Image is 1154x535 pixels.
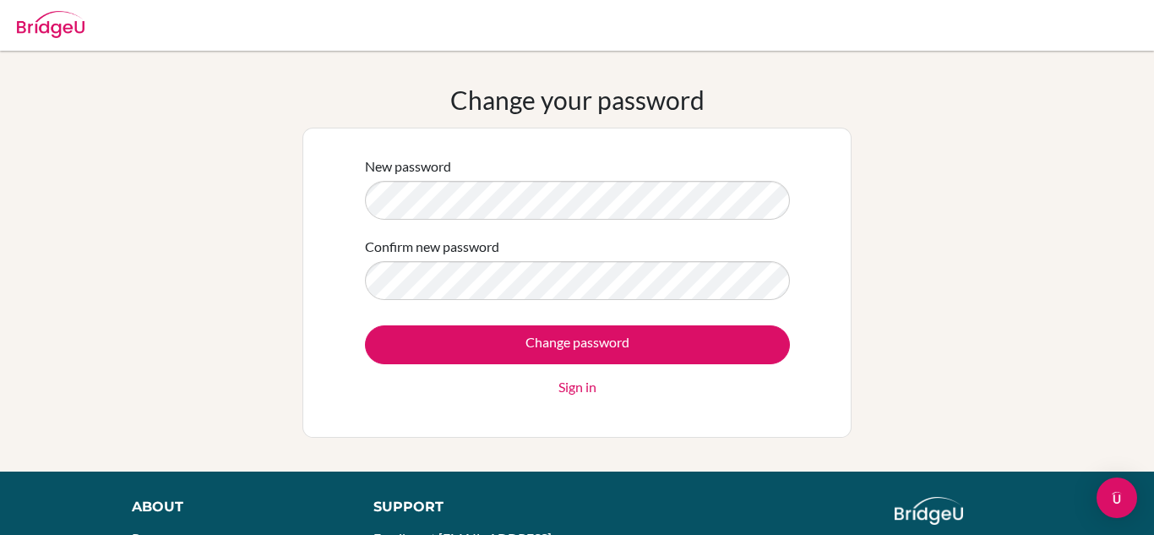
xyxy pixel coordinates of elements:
[132,497,335,517] div: About
[1097,478,1137,518] div: Open Intercom Messenger
[17,11,84,38] img: Bridge-U
[895,497,963,525] img: logo_white@2x-f4f0deed5e89b7ecb1c2cc34c3e3d731f90f0f143d5ea2071677605dd97b5244.png
[450,85,705,115] h1: Change your password
[365,237,499,257] label: Confirm new password
[365,156,451,177] label: New password
[365,325,790,364] input: Change password
[558,377,596,397] a: Sign in
[373,497,560,517] div: Support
